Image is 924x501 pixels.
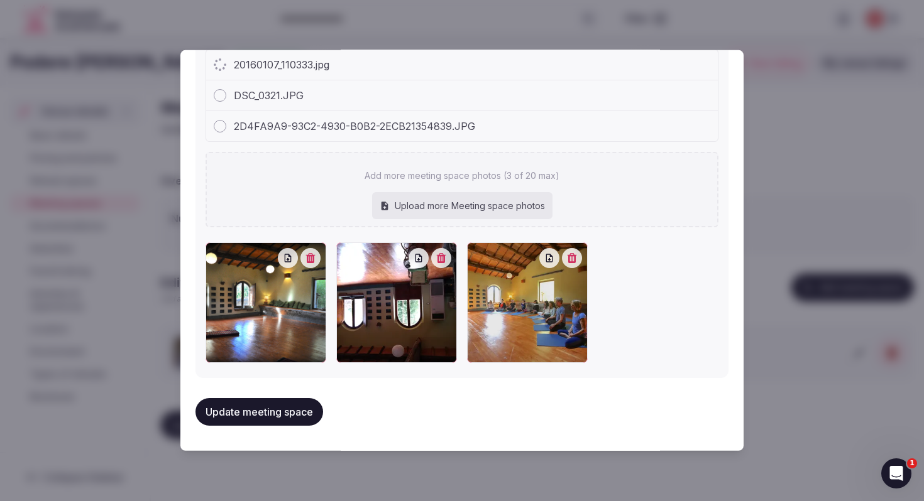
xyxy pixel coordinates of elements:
iframe: Intercom live chat [881,458,911,488]
span: 1 [907,458,917,468]
div: Yoga_by_Eveline_Torres_in_Capannone_005.jpg [467,242,588,363]
button: Update meeting space [195,398,323,426]
div: 20160107_110333.jpg [336,242,457,363]
span: 2D4FA9A9-93C2-4930-B0B2-2ECB21354839.JPG [234,119,475,134]
span: DSC_0321.JPG [234,88,304,103]
div: Upload more Meeting space photos [372,192,553,220]
div: DSC_0321.JPG [206,242,326,363]
span: 20160107_110333.jpg [234,57,329,72]
p: Add more meeting space photos (3 of 20 max) [365,170,559,182]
